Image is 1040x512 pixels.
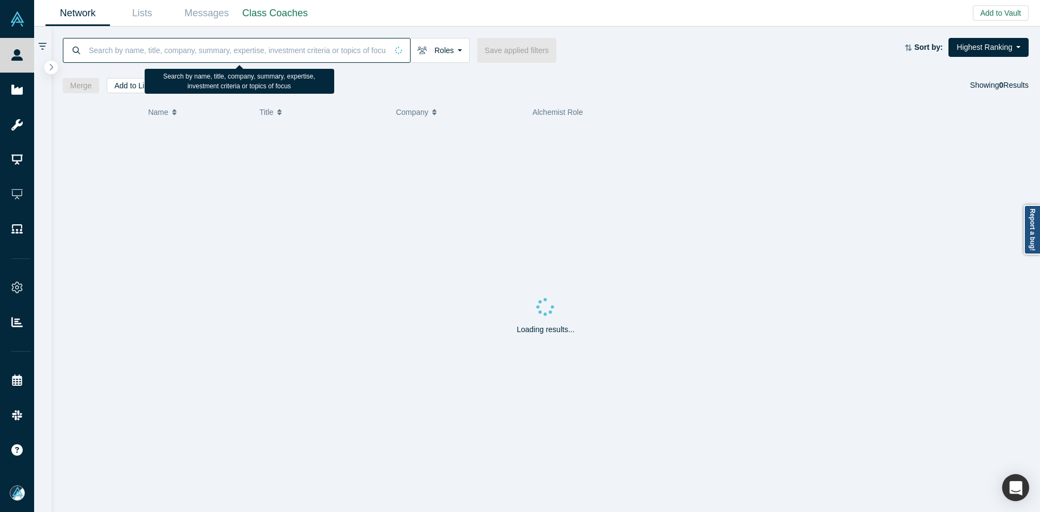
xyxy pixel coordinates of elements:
div: Showing [970,78,1029,93]
span: Results [999,81,1029,89]
a: Network [45,1,110,26]
strong: 0 [999,81,1004,89]
span: Title [259,101,274,124]
p: Loading results... [517,324,575,335]
span: Company [396,101,428,124]
img: Alchemist Vault Logo [10,11,25,27]
a: Messages [174,1,239,26]
span: Name [148,101,168,124]
button: Title [259,101,385,124]
input: Search by name, title, company, summary, expertise, investment criteria or topics of focus [88,37,387,63]
button: Save applied filters [477,38,556,63]
button: Add to Vault [973,5,1029,21]
button: Roles [410,38,470,63]
strong: Sort by: [914,43,943,51]
a: Report a bug! [1024,205,1040,255]
a: Lists [110,1,174,26]
button: Name [148,101,248,124]
button: Highest Ranking [948,38,1029,57]
span: Alchemist Role [532,108,583,116]
a: Class Coaches [239,1,311,26]
button: Merge [63,78,100,93]
button: Add to List [107,78,158,93]
button: Company [396,101,521,124]
img: Mia Scott's Account [10,485,25,501]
